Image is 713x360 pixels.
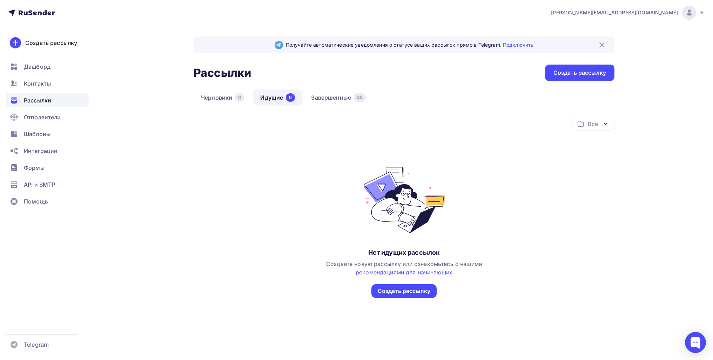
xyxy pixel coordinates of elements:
a: Рассылки [6,93,89,107]
span: Шаблоны [24,130,51,138]
span: API и SMTP [24,180,55,189]
button: Все [572,117,614,131]
span: [PERSON_NAME][EMAIL_ADDRESS][DOMAIN_NAME] [551,9,678,16]
a: Контакты [6,76,89,91]
span: Отправители [24,113,61,121]
div: Создать рассылку [553,69,606,77]
a: Формы [6,161,89,175]
a: Дашборд [6,60,89,74]
span: Контакты [24,79,51,88]
div: Создать рассылку [25,39,77,47]
a: Черновики0 [194,89,251,106]
div: 0 [235,93,244,102]
div: 33 [354,93,366,102]
a: [PERSON_NAME][EMAIL_ADDRESS][DOMAIN_NAME] [551,6,705,20]
span: Рассылки [24,96,51,105]
span: Создайте новую рассылку или ознакомьтесь с нашими [326,260,482,276]
a: Идущие0 [253,89,302,106]
span: Формы [24,164,45,172]
div: 0 [286,93,295,102]
span: Дашборд [24,62,51,71]
img: Telegram [275,41,283,49]
a: Подключить [503,42,533,48]
div: Создать рассылку [378,287,430,295]
a: Шаблоны [6,127,89,141]
span: Telegram [24,340,49,349]
div: Нет идущих рассылок [368,248,440,257]
span: Интеграции [24,147,58,155]
a: Завершенные33 [304,89,373,106]
div: Все [588,120,598,128]
a: рекомендациями для начинающих [356,269,452,276]
span: Помощь [24,197,48,206]
h2: Рассылки [194,66,251,80]
span: Получайте автоматические уведомления о статусе ваших рассылок прямо в Telegram. [286,41,533,48]
a: Отправители [6,110,89,124]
